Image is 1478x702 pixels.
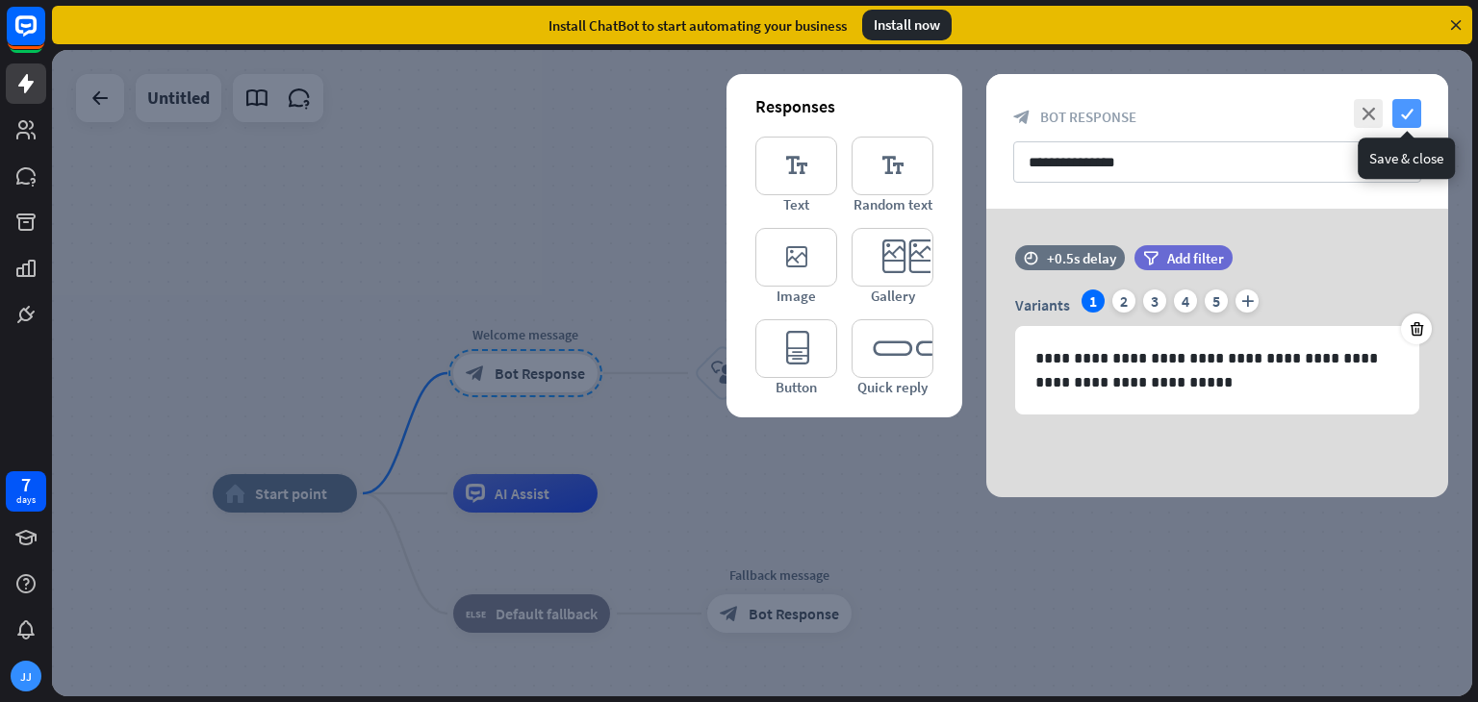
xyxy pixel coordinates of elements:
i: check [1392,99,1421,128]
div: days [16,493,36,507]
span: Variants [1015,295,1070,314]
div: Install ChatBot to start automating your business [548,16,847,35]
div: 4 [1174,289,1197,313]
div: JJ [11,661,41,691]
div: 1 [1082,289,1105,313]
div: Install now [862,10,952,40]
div: 3 [1143,289,1166,313]
span: Add filter [1167,249,1224,267]
button: Open LiveChat chat widget [15,8,73,65]
span: Bot Response [1040,108,1136,126]
a: 7 days [6,471,46,512]
div: 7 [21,476,31,493]
div: 5 [1205,289,1228,313]
i: plus [1236,289,1259,313]
div: +0.5s delay [1047,249,1116,267]
div: 2 [1112,289,1135,313]
i: filter [1143,251,1159,265]
i: close [1354,99,1383,128]
i: block_bot_response [1013,109,1031,126]
i: time [1024,251,1038,264]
